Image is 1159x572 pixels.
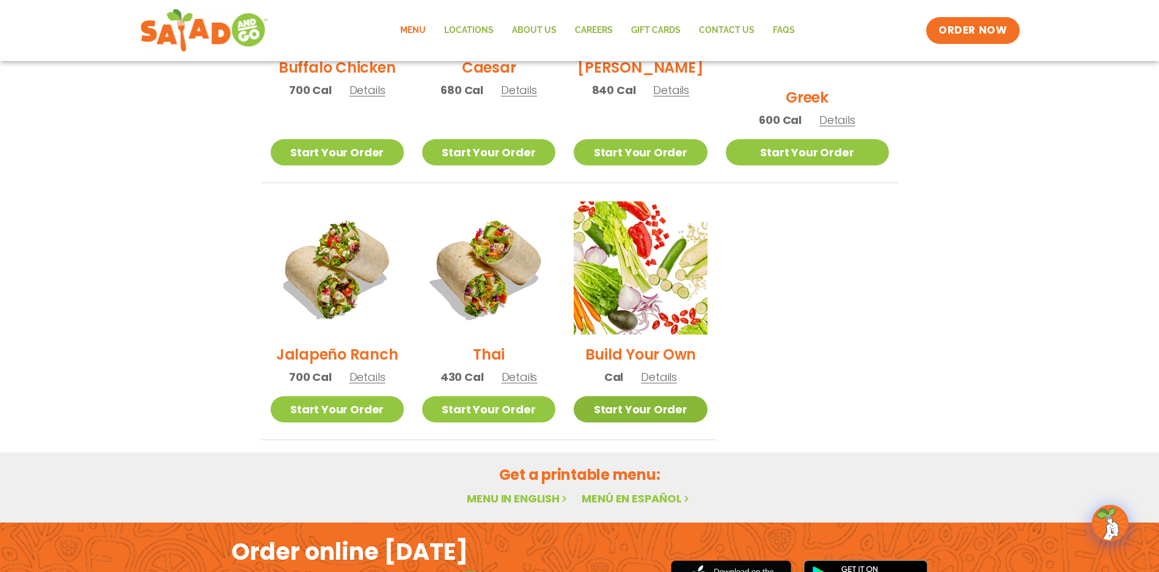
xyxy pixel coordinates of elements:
a: Locations [435,16,503,45]
a: Start Your Order [574,139,707,165]
h2: Thai [473,344,505,365]
a: Start Your Order [726,139,889,165]
a: Menú en español [582,491,692,506]
h2: Order online [DATE] [232,537,468,567]
a: Start Your Order [574,396,707,422]
a: GIFT CARDS [622,16,690,45]
span: Details [819,112,855,128]
img: Product photo for Jalapeño Ranch Wrap [271,201,404,335]
span: Details [502,369,538,385]
span: 430 Cal [441,369,484,385]
span: 600 Cal [759,112,802,128]
a: Menu [391,16,435,45]
h2: Get a printable menu: [261,464,898,485]
span: Details [501,82,537,98]
span: Details [653,82,689,98]
span: Details [349,369,386,385]
a: FAQs [764,16,804,45]
img: new-SAG-logo-768×292 [140,6,269,55]
a: Careers [566,16,622,45]
a: Start Your Order [422,396,555,422]
span: 700 Cal [289,82,332,98]
h2: Build Your Own [585,344,696,365]
img: Product photo for Build Your Own [574,201,707,335]
a: Start Your Order [271,396,404,422]
a: Start Your Order [422,139,555,165]
span: Cal [604,369,623,385]
h2: Jalapeño Ranch [276,344,398,365]
a: Menu in English [467,491,569,506]
h2: Buffalo Chicken [279,57,395,78]
span: 700 Cal [289,369,332,385]
a: ORDER NOW [926,17,1019,44]
h2: [PERSON_NAME] [577,57,703,78]
img: wpChatIcon [1093,506,1127,540]
span: Details [641,369,677,385]
span: 680 Cal [441,82,483,98]
a: Start Your Order [271,139,404,165]
span: 840 Cal [592,82,636,98]
a: About Us [503,16,566,45]
span: Details [349,82,386,98]
h2: Caesar [462,57,516,78]
span: ORDER NOW [938,23,1007,38]
img: Product photo for Thai Wrap [422,201,555,335]
a: Contact Us [690,16,764,45]
h2: Greek [786,87,828,108]
nav: Menu [391,16,804,45]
